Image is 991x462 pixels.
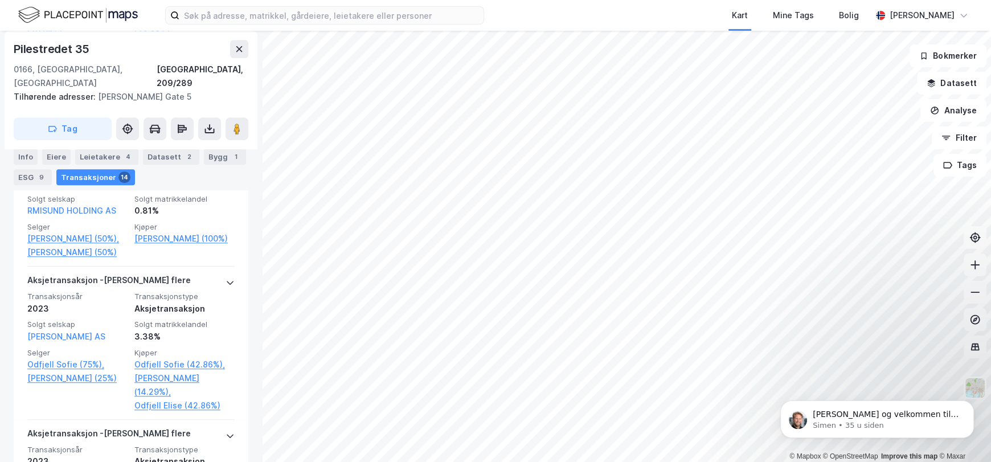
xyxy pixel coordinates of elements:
div: Eiere [42,149,71,165]
div: 2023 [27,302,128,316]
button: Tags [933,154,986,177]
iframe: Intercom notifications melding [763,377,991,456]
div: 0.81% [134,204,235,218]
div: Pilestredet 35 [14,40,92,58]
a: OpenStreetMap [823,452,878,460]
div: Aksjetransaksjon - [PERSON_NAME] flere [27,273,191,292]
button: Tag [14,117,112,140]
span: Selger [27,348,128,358]
img: logo.f888ab2527a4732fd821a326f86c7f29.svg [18,5,138,25]
div: 3.38% [134,330,235,344]
button: Bokmerker [910,44,986,67]
span: Transaksjonsår [27,445,128,455]
div: [GEOGRAPHIC_DATA], 209/289 [157,63,248,90]
span: Kjøper [134,222,235,232]
span: Transaksjonstype [134,445,235,455]
a: RMISUND HOLDING AS [27,206,116,215]
div: ESG [14,170,52,186]
div: [PERSON_NAME] Gate 5 [14,90,239,104]
div: 2 [183,152,195,163]
button: Datasett [917,72,986,95]
span: Selger [27,222,128,232]
div: 14 [118,172,130,183]
div: Datasett [143,149,199,165]
a: [PERSON_NAME] (14.29%), [134,371,235,399]
a: [PERSON_NAME] (100%) [134,232,235,246]
div: Bolig [839,9,859,22]
div: Info [14,149,38,165]
span: Solgt selskap [27,194,128,204]
a: [PERSON_NAME] (50%), [27,232,128,246]
input: Søk på adresse, matrikkel, gårdeiere, leietakere eller personer [179,7,484,24]
div: 1 [230,152,241,163]
div: Transaksjoner [56,170,135,186]
a: [PERSON_NAME] (50%) [27,246,128,259]
div: 4 [122,152,134,163]
a: Odfjell Sofie (75%), [27,358,128,371]
div: Mine Tags [773,9,814,22]
div: Bygg [204,149,246,165]
span: Solgt matrikkelandel [134,320,235,329]
span: Tilhørende adresser: [14,92,98,101]
a: [PERSON_NAME] (25%) [27,371,128,385]
a: Odfjell Sofie (42.86%), [134,358,235,371]
a: Odfjell Elise (42.86%) [134,399,235,412]
div: Aksjetransaksjon - [PERSON_NAME] flere [27,427,191,445]
span: Kjøper [134,348,235,358]
span: Solgt matrikkelandel [134,194,235,204]
div: 0166, [GEOGRAPHIC_DATA], [GEOGRAPHIC_DATA] [14,63,157,90]
p: Message from Simen, sent 35 u siden [50,44,196,54]
div: Aksjetransaksjon [134,302,235,316]
div: 9 [36,172,47,183]
a: Improve this map [881,452,937,460]
div: Kart [732,9,748,22]
span: Solgt selskap [27,320,128,329]
span: Transaksjonstype [134,292,235,301]
a: [PERSON_NAME] AS [27,332,105,341]
a: Mapbox [789,452,821,460]
div: Leietakere [75,149,138,165]
span: [PERSON_NAME] og velkommen til Newsec Maps, [PERSON_NAME] det er du lurer på så er det bare å ta ... [50,33,195,88]
button: Filter [932,126,986,149]
span: Transaksjonsår [27,292,128,301]
button: Analyse [920,99,986,122]
div: [PERSON_NAME] [890,9,955,22]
